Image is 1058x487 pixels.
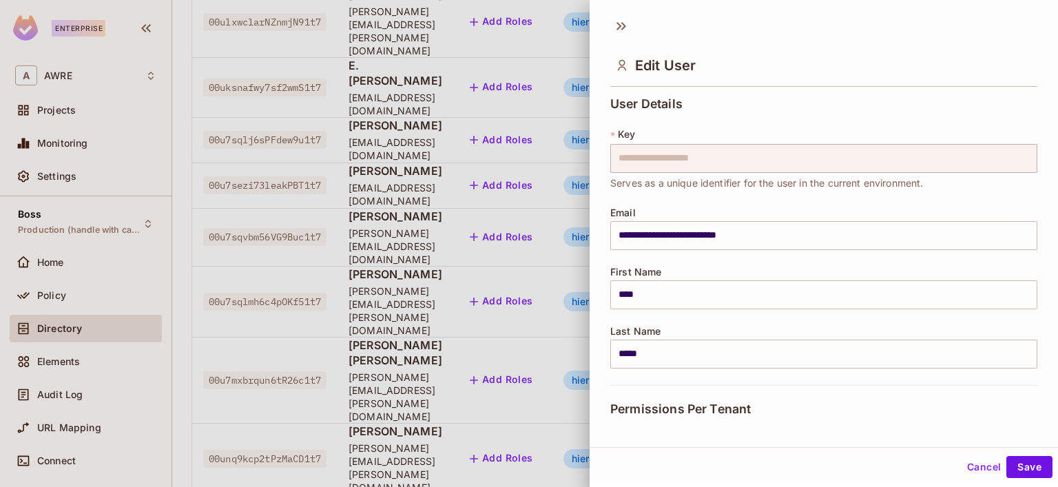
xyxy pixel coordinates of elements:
span: User Details [610,97,683,111]
button: Save [1006,456,1052,478]
button: Cancel [962,456,1006,478]
span: First Name [610,267,662,278]
span: Last Name [610,326,661,337]
span: Permissions Per Tenant [610,402,751,416]
span: Edit User [635,57,696,74]
span: Key [618,129,635,140]
span: Email [610,207,636,218]
span: Serves as a unique identifier for the user in the current environment. [610,176,924,191]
